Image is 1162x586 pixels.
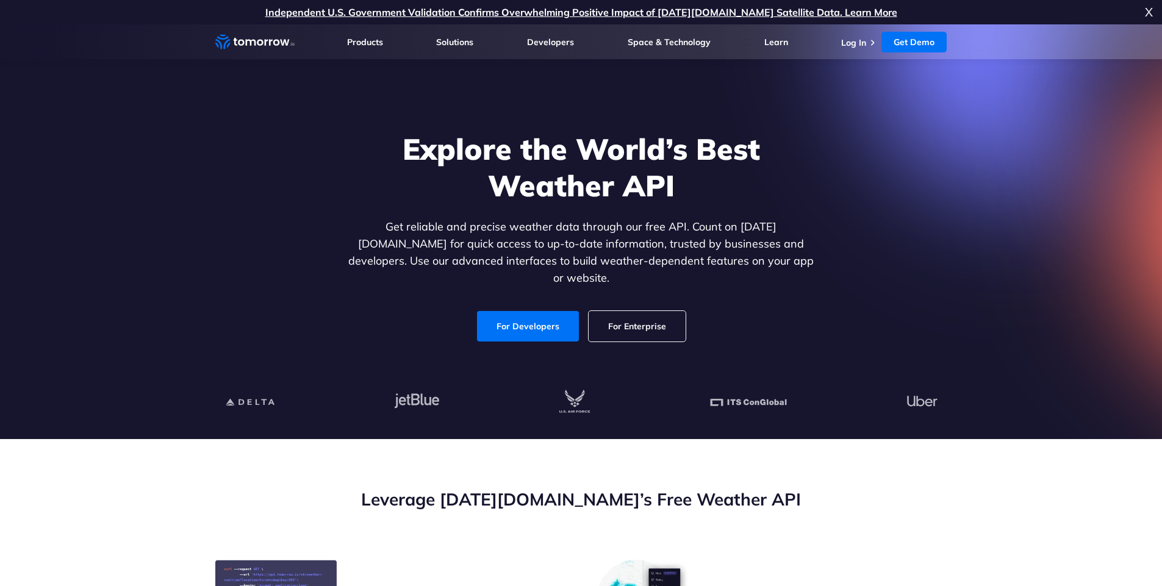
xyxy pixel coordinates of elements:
[265,6,897,18] a: Independent U.S. Government Validation Confirms Overwhelming Positive Impact of [DATE][DOMAIN_NAM...
[881,32,947,52] a: Get Demo
[436,37,473,48] a: Solutions
[347,37,383,48] a: Products
[215,33,295,51] a: Home link
[527,37,574,48] a: Developers
[589,311,686,341] a: For Enterprise
[841,37,866,48] a: Log In
[477,311,579,341] a: For Developers
[346,130,817,204] h1: Explore the World’s Best Weather API
[346,218,817,287] p: Get reliable and precise weather data through our free API. Count on [DATE][DOMAIN_NAME] for quic...
[764,37,788,48] a: Learn
[628,37,711,48] a: Space & Technology
[215,488,947,511] h2: Leverage [DATE][DOMAIN_NAME]’s Free Weather API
